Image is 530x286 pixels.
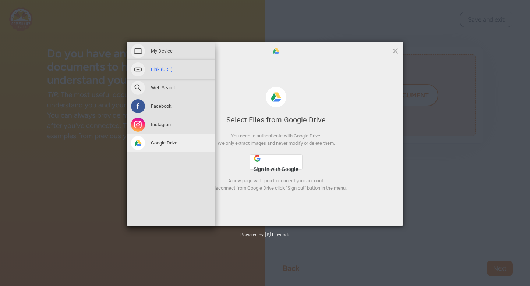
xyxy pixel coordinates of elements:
[127,97,215,115] div: Facebook
[254,166,298,172] span: Sign in with Google
[149,115,403,125] div: Select Files from Google Drive
[151,48,173,54] span: My Device
[151,140,177,146] span: Google Drive
[127,79,215,97] div: Web Search
[151,121,172,128] span: Instagram
[127,42,215,60] div: My Device
[127,134,215,152] div: Google Drive
[151,66,173,73] span: Link (URL)
[240,232,290,238] div: Powered by Filestack
[250,154,303,170] button: Sign in with Google
[151,103,172,110] span: Facebook
[151,85,176,91] span: Web Search
[272,47,280,55] span: Google Drive
[391,47,399,55] span: Click here or hit ESC to close picker
[149,177,403,185] div: A new page will open to connect your account.
[149,140,403,147] div: We only extract images and never modify or delete them.
[149,132,403,140] div: You need to authenticate with Google Drive.
[127,115,215,134] div: Instagram
[149,185,403,192] div: To disconnect from Google Drive click "Sign out" button in the menu.
[127,60,215,79] div: Link (URL)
